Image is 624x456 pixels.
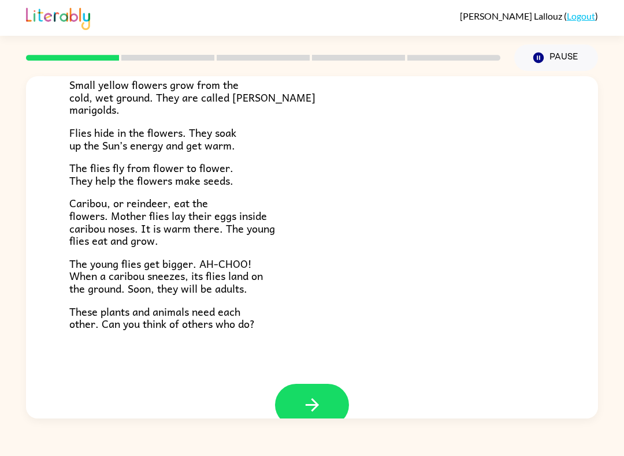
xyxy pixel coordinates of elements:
a: Logout [567,10,595,21]
div: ( ) [460,10,598,21]
span: Small yellow flowers grow from the cold, wet ground. They are called [PERSON_NAME] marigolds. [69,76,315,118]
span: These plants and animals need each other. Can you think of others who do? [69,303,255,332]
button: Pause [514,44,598,71]
span: The young flies get bigger. AH-CHOO! When a caribou sneezes, its flies land on the ground. Soon, ... [69,255,263,297]
span: [PERSON_NAME] Lallouz [460,10,564,21]
span: Caribou, or reindeer, eat the flowers. Mother flies lay their eggs inside caribou noses. It is wa... [69,195,275,249]
img: Literably [26,5,90,30]
span: The flies fly from flower to flower. They help the flowers make seeds. [69,159,233,189]
span: Flies hide in the flowers. They soak up the Sun’s energy and get warm. [69,124,236,154]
